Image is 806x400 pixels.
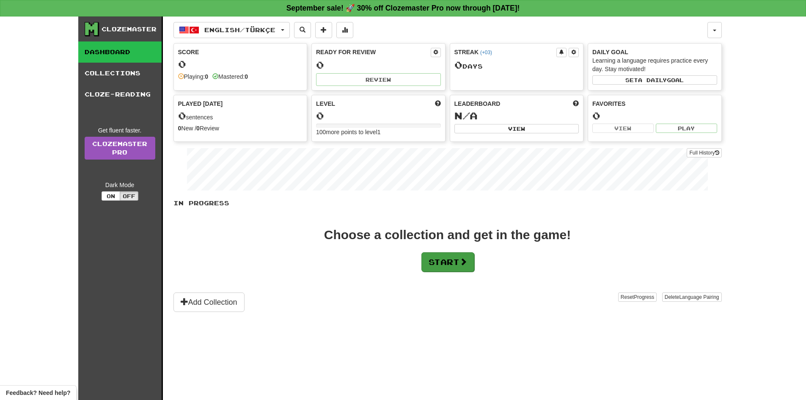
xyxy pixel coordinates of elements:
strong: 0 [205,73,208,80]
button: DeleteLanguage Pairing [662,292,722,302]
div: Clozemaster [102,25,157,33]
button: Add Collection [173,292,245,312]
span: Leaderboard [454,99,501,108]
a: Cloze-Reading [78,84,162,105]
button: View [454,124,579,133]
button: View [592,124,654,133]
a: (+03) [480,50,492,55]
span: Played [DATE] [178,99,223,108]
div: 0 [592,110,717,121]
span: Level [316,99,335,108]
strong: 0 [178,125,182,132]
div: sentences [178,110,303,121]
button: Seta dailygoal [592,75,717,85]
button: More stats [336,22,353,38]
div: 100 more points to level 1 [316,128,441,136]
div: Mastered: [212,72,248,81]
button: Off [120,191,138,201]
div: New / Review [178,124,303,132]
div: Choose a collection and get in the game! [324,229,571,241]
div: Get fluent faster. [85,126,155,135]
a: Dashboard [78,41,162,63]
button: English/Türkçe [173,22,290,38]
strong: September sale! 🚀 30% off Clozemaster Pro now through [DATE]! [286,4,520,12]
div: 0 [316,110,441,121]
span: 0 [454,59,462,71]
div: 0 [316,60,441,70]
span: English / Türkçe [204,26,275,33]
button: Full History [687,148,721,157]
button: Play [656,124,717,133]
div: Score [178,48,303,56]
span: Language Pairing [679,294,719,300]
div: Daily Goal [592,48,717,56]
div: Dark Mode [85,181,155,189]
strong: 0 [196,125,200,132]
div: Playing: [178,72,209,81]
button: Review [316,73,441,86]
div: Streak [454,48,557,56]
div: Favorites [592,99,717,108]
button: Start [421,252,474,272]
span: This week in points, UTC [573,99,579,108]
span: Score more points to level up [435,99,441,108]
a: ClozemasterPro [85,137,155,160]
button: On [102,191,120,201]
p: In Progress [173,199,722,207]
strong: 0 [245,73,248,80]
div: Ready for Review [316,48,431,56]
button: Search sentences [294,22,311,38]
a: Collections [78,63,162,84]
span: Progress [634,294,654,300]
span: Open feedback widget [6,389,70,397]
button: Add sentence to collection [315,22,332,38]
span: a daily [638,77,667,83]
button: ResetProgress [618,292,657,302]
span: N/A [454,110,478,121]
span: 0 [178,110,186,121]
div: 0 [178,59,303,69]
div: Day s [454,60,579,71]
div: Learning a language requires practice every day. Stay motivated! [592,56,717,73]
